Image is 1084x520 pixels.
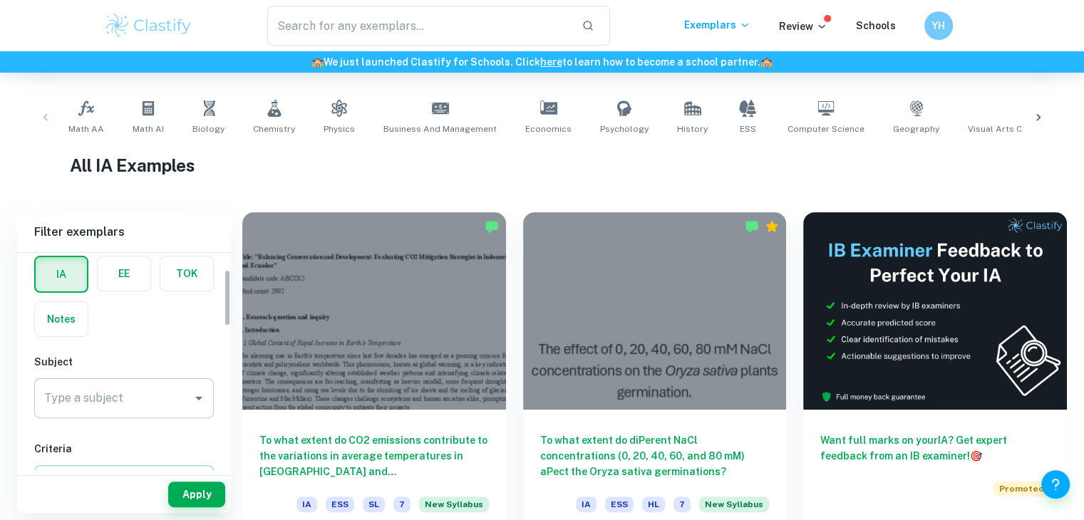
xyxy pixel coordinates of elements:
[419,496,489,512] span: New Syllabus
[383,123,497,135] span: Business and Management
[745,219,759,234] img: Marked
[803,212,1067,410] img: Thumbnail
[684,17,750,33] p: Exemplars
[673,496,691,512] span: 7
[259,432,489,479] h6: To what extent do CO2 emissions contribute to the variations in average temperatures in [GEOGRAPH...
[17,212,231,252] h6: Filter exemplars
[3,54,1081,70] h6: We just launched Clastify for Schools. Click to learn how to become a school partner.
[970,450,982,462] span: 🎯
[311,56,324,68] span: 🏫
[677,123,708,135] span: History
[1041,470,1070,499] button: Help and Feedback
[605,496,634,512] span: ESS
[525,123,572,135] span: Economics
[485,219,499,234] img: Marked
[930,18,946,33] h6: YH
[576,496,597,512] span: IA
[160,256,213,291] button: TOK
[98,256,150,291] button: EE
[540,432,770,479] h6: To what extent do diPerent NaCl concentrations (0, 20, 40, 60, and 80 mM) aPect the Oryza sativa ...
[642,496,665,512] span: HL
[34,441,214,457] h6: Criteria
[540,56,562,68] a: here
[993,481,1050,496] span: Promoted
[779,19,827,34] p: Review
[168,482,225,507] button: Apply
[253,123,295,135] span: Chemistry
[788,123,864,135] span: Computer Science
[820,432,1050,464] h6: Want full marks on your IA ? Get expert feedback from an IB examiner!
[740,123,756,135] span: ESS
[324,123,355,135] span: Physics
[133,123,164,135] span: Math AI
[34,465,214,491] button: Select
[600,123,649,135] span: Psychology
[68,123,104,135] span: Math AA
[296,496,317,512] span: IA
[192,123,224,135] span: Biology
[893,123,939,135] span: Geography
[267,6,571,46] input: Search for any exemplars...
[34,354,214,370] h6: Subject
[699,496,769,512] span: New Syllabus
[393,496,411,512] span: 7
[35,302,88,336] button: Notes
[189,388,209,408] button: Open
[103,11,194,40] img: Clastify logo
[760,56,773,68] span: 🏫
[326,496,354,512] span: ESS
[363,496,385,512] span: SL
[924,11,953,40] button: YH
[70,152,1015,178] h1: All IA Examples
[856,20,896,31] a: Schools
[765,219,779,234] div: Premium
[36,257,87,291] button: IA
